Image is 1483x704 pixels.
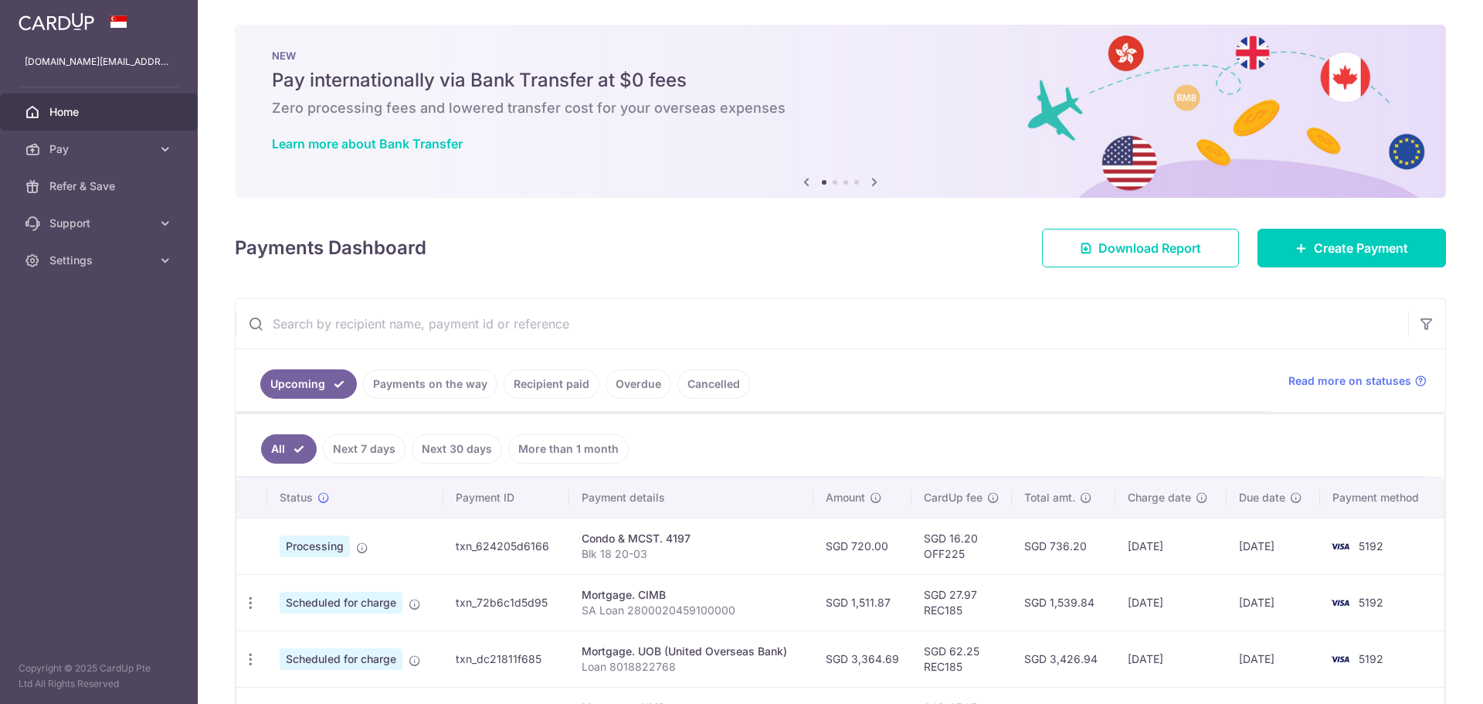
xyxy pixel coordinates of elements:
input: Search by recipient name, payment id or reference [236,299,1408,349]
td: SGD 1,511.87 [813,574,911,631]
td: SGD 16.20 OFF225 [911,518,1012,574]
span: Charge date [1128,490,1191,505]
a: Create Payment [1257,229,1446,267]
span: Pay [49,141,151,157]
img: CardUp [19,12,94,31]
p: NEW [272,49,1409,62]
span: 5192 [1359,539,1383,553]
a: Cancelled [677,369,750,399]
span: Scheduled for charge [280,592,402,614]
h5: Pay internationally via Bank Transfer at $0 fees [272,68,1409,93]
a: Next 7 days [323,434,406,464]
td: SGD 62.25 REC185 [911,631,1012,687]
span: Create Payment [1314,239,1408,257]
th: Payment ID [443,478,569,518]
iframe: Opens a widget where you can find more information [1384,658,1468,696]
td: SGD 3,426.94 [1012,631,1116,687]
a: Recipient paid [504,369,599,399]
a: Overdue [606,369,671,399]
td: [DATE] [1227,518,1320,574]
img: Bank transfer banner [235,25,1446,198]
td: SGD 720.00 [813,518,911,574]
span: Settings [49,253,151,268]
h4: Payments Dashboard [235,234,426,262]
span: Due date [1239,490,1285,505]
p: Loan 8018822768 [582,659,801,675]
span: Home [49,104,151,120]
a: All [261,434,317,464]
p: Blk 18 20-03 [582,546,801,562]
div: Condo & MCST. 4197 [582,531,801,546]
a: Upcoming [260,369,357,399]
td: SGD 27.97 REC185 [911,574,1012,631]
span: Status [280,490,313,505]
span: Support [49,216,151,231]
td: SGD 1,539.84 [1012,574,1116,631]
td: [DATE] [1227,574,1320,631]
a: Read more on statuses [1288,373,1427,389]
img: Bank Card [1325,537,1356,556]
p: [DOMAIN_NAME][EMAIL_ADDRESS][PERSON_NAME][DOMAIN_NAME] [25,54,173,70]
span: CardUp fee [924,490,982,505]
td: [DATE] [1115,518,1227,574]
a: Next 30 days [412,434,502,464]
th: Payment details [569,478,813,518]
a: More than 1 month [508,434,629,464]
a: Payments on the way [363,369,497,399]
td: SGD 3,364.69 [813,631,911,687]
div: Mortgage. CIMB [582,587,801,603]
td: SGD 736.20 [1012,518,1116,574]
span: Refer & Save [49,179,151,194]
th: Payment method [1320,478,1444,518]
span: 5192 [1359,596,1383,609]
span: Amount [826,490,865,505]
div: Mortgage. UOB (United Overseas Bank) [582,644,801,659]
span: Download Report [1098,239,1201,257]
a: Download Report [1042,229,1239,267]
h6: Zero processing fees and lowered transfer cost for your overseas expenses [272,99,1409,117]
td: [DATE] [1115,631,1227,687]
span: Processing [280,536,350,557]
td: [DATE] [1115,574,1227,631]
span: Scheduled for charge [280,648,402,670]
img: Bank Card [1325,593,1356,612]
td: [DATE] [1227,631,1320,687]
span: Read more on statuses [1288,373,1411,389]
span: Total amt. [1024,490,1075,505]
td: txn_624205d6166 [443,518,569,574]
img: Bank Card [1325,650,1356,668]
td: txn_72b6c1d5d95 [443,574,569,631]
td: txn_dc21811f685 [443,631,569,687]
p: SA Loan 2800020459100000 [582,603,801,618]
a: Learn more about Bank Transfer [272,136,463,151]
span: 5192 [1359,652,1383,665]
